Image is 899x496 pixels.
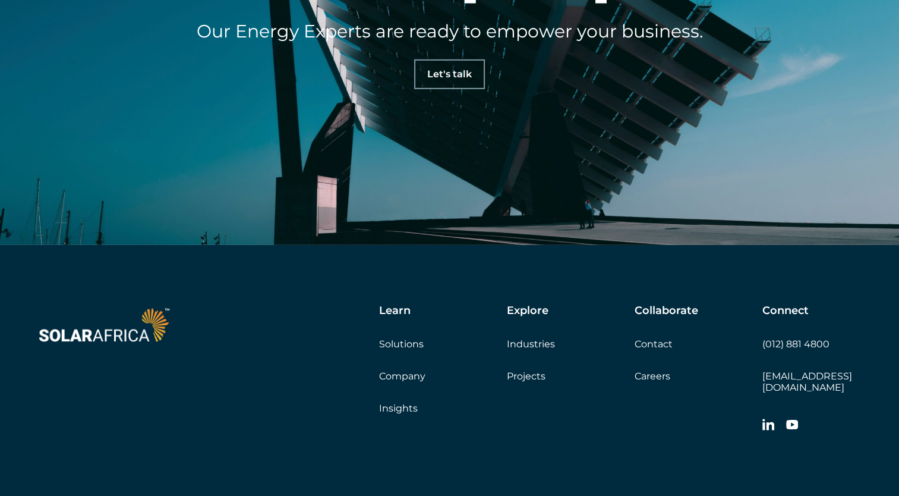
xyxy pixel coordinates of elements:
a: Careers [635,371,670,382]
a: Insights [379,403,418,414]
a: (012) 881 4800 [762,338,829,350]
a: [EMAIL_ADDRESS][DOMAIN_NAME] [762,371,852,393]
span: Let's talk [427,70,472,79]
a: Contact [635,338,673,350]
h4: Our Energy Experts are ready to empower your business. [117,18,783,45]
h5: Explore [507,304,548,318]
a: Let's talk [414,59,485,89]
a: Industries [507,338,555,350]
a: Projects [507,371,545,382]
h5: Collaborate [635,304,698,318]
h5: Learn [379,304,411,318]
a: Solutions [379,338,424,350]
h5: Connect [762,304,809,318]
a: Company [379,371,425,382]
